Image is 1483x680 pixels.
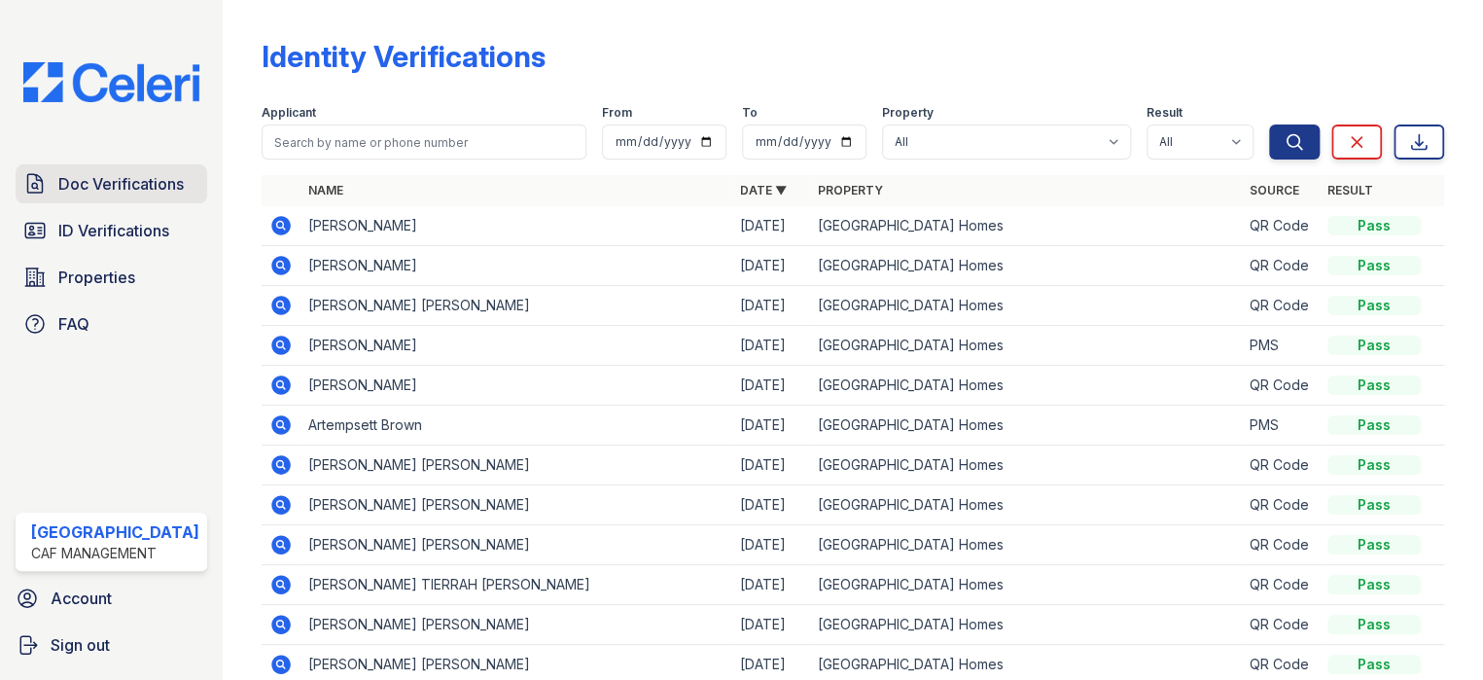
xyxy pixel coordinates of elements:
[262,105,316,121] label: Applicant
[8,579,215,618] a: Account
[810,326,1242,366] td: [GEOGRAPHIC_DATA] Homes
[732,286,810,326] td: [DATE]
[1147,105,1183,121] label: Result
[732,326,810,366] td: [DATE]
[31,544,199,563] div: CAF Management
[300,446,732,485] td: [PERSON_NAME] [PERSON_NAME]
[810,366,1242,406] td: [GEOGRAPHIC_DATA] Homes
[1242,286,1320,326] td: QR Code
[732,206,810,246] td: [DATE]
[732,246,810,286] td: [DATE]
[8,626,215,664] a: Sign out
[300,286,732,326] td: [PERSON_NAME] [PERSON_NAME]
[810,246,1242,286] td: [GEOGRAPHIC_DATA] Homes
[1242,565,1320,605] td: QR Code
[810,605,1242,645] td: [GEOGRAPHIC_DATA] Homes
[1327,415,1421,435] div: Pass
[1327,455,1421,475] div: Pass
[300,605,732,645] td: [PERSON_NAME] [PERSON_NAME]
[58,172,184,196] span: Doc Verifications
[1242,406,1320,446] td: PMS
[300,366,732,406] td: [PERSON_NAME]
[1327,495,1421,515] div: Pass
[1242,605,1320,645] td: QR Code
[262,39,546,74] div: Identity Verifications
[8,62,215,102] img: CE_Logo_Blue-a8612792a0a2168367f1c8372b55b34899dd931a85d93a1a3d3e32e68fde9ad4.png
[740,183,787,197] a: Date ▼
[300,485,732,525] td: [PERSON_NAME] [PERSON_NAME]
[810,206,1242,246] td: [GEOGRAPHIC_DATA] Homes
[1327,376,1421,395] div: Pass
[732,406,810,446] td: [DATE]
[732,446,810,485] td: [DATE]
[732,366,810,406] td: [DATE]
[742,105,758,121] label: To
[51,633,110,657] span: Sign out
[1327,615,1421,634] div: Pass
[16,211,207,250] a: ID Verifications
[300,246,732,286] td: [PERSON_NAME]
[300,406,732,446] td: Artempsett Brown
[1242,326,1320,366] td: PMS
[300,565,732,605] td: [PERSON_NAME] TIERRAH [PERSON_NAME]
[262,125,586,160] input: Search by name or phone number
[1242,206,1320,246] td: QR Code
[1327,216,1421,235] div: Pass
[810,565,1242,605] td: [GEOGRAPHIC_DATA] Homes
[1242,485,1320,525] td: QR Code
[1242,366,1320,406] td: QR Code
[810,406,1242,446] td: [GEOGRAPHIC_DATA] Homes
[300,206,732,246] td: [PERSON_NAME]
[1327,256,1421,275] div: Pass
[1242,525,1320,565] td: QR Code
[300,326,732,366] td: [PERSON_NAME]
[58,266,135,289] span: Properties
[1327,655,1421,674] div: Pass
[16,164,207,203] a: Doc Verifications
[1327,575,1421,594] div: Pass
[810,446,1242,485] td: [GEOGRAPHIC_DATA] Homes
[58,312,89,336] span: FAQ
[16,304,207,343] a: FAQ
[732,525,810,565] td: [DATE]
[1242,446,1320,485] td: QR Code
[810,485,1242,525] td: [GEOGRAPHIC_DATA] Homes
[732,565,810,605] td: [DATE]
[810,525,1242,565] td: [GEOGRAPHIC_DATA] Homes
[1327,535,1421,555] div: Pass
[1327,336,1421,355] div: Pass
[818,183,883,197] a: Property
[16,258,207,297] a: Properties
[300,525,732,565] td: [PERSON_NAME] [PERSON_NAME]
[732,485,810,525] td: [DATE]
[58,219,169,242] span: ID Verifications
[810,286,1242,326] td: [GEOGRAPHIC_DATA] Homes
[1250,183,1299,197] a: Source
[308,183,343,197] a: Name
[1327,296,1421,315] div: Pass
[602,105,632,121] label: From
[31,520,199,544] div: [GEOGRAPHIC_DATA]
[732,605,810,645] td: [DATE]
[51,587,112,610] span: Account
[882,105,934,121] label: Property
[1327,183,1373,197] a: Result
[1242,246,1320,286] td: QR Code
